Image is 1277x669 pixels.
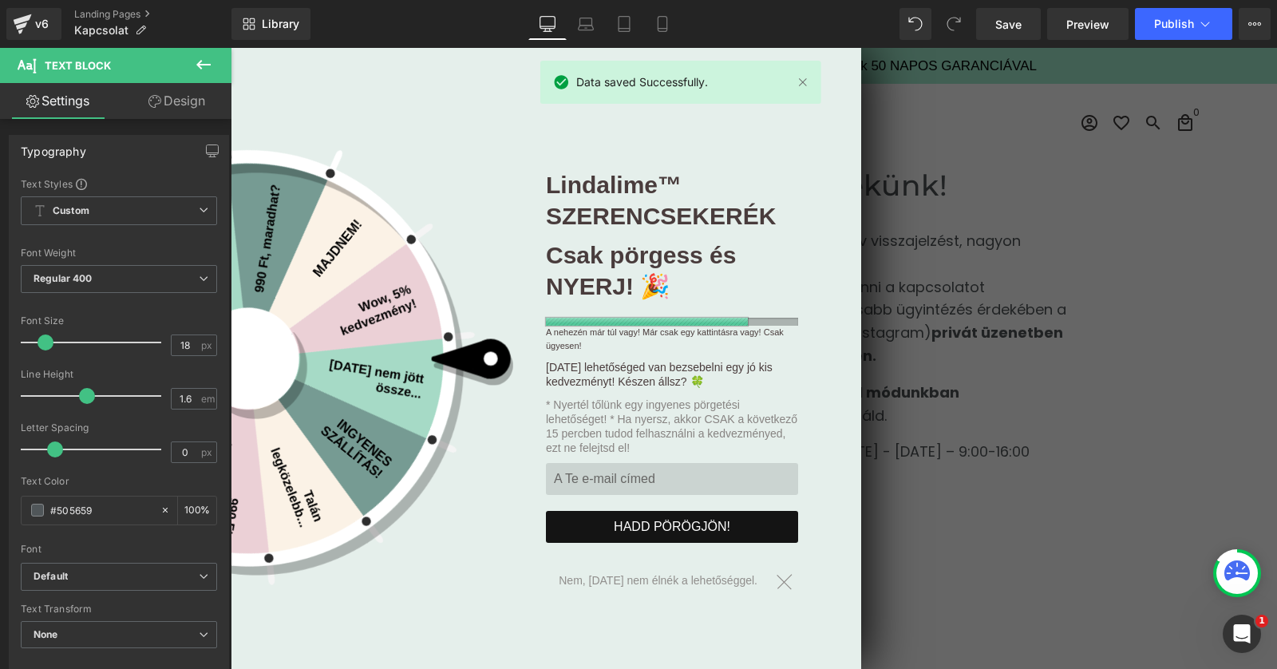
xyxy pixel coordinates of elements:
span: Save [995,16,1022,33]
div: Line Height [21,369,217,380]
span: em [201,394,215,404]
div: v6 [32,14,52,34]
span: px [201,340,215,350]
a: Design [119,83,235,119]
div: Font Weight [21,247,217,259]
div: % [178,497,216,525]
div: Text Color [21,476,217,487]
span: Library [262,17,299,31]
span: Publish [1154,18,1194,30]
p: [DATE] lehetőséged van bezsebelni egy jó kis kedvezményt! Készen állsz? 🍀 [315,312,567,341]
a: v6 [6,8,61,40]
p: Csak pörgess és NYERJ! 🎉 [315,192,567,254]
p: * Nyertél tőlünk egy ingyenes pörgetési lehetőséget! * Ha nyersz, akkor CSAK a következő 15 percb... [315,350,567,408]
a: Tablet [605,8,643,40]
div: INGYENES SZÁLLÍTÁS! [8,299,164,433]
iframe: Intercom live chat [1223,615,1261,653]
input: A Te e-mail címed [315,415,567,447]
b: None [34,628,58,640]
button: More [1239,8,1271,40]
a: Preview [1047,8,1129,40]
span: Kapcsolat [74,24,128,37]
a: Laptop [567,8,605,40]
div: Letter Spacing [21,422,217,433]
a: Landing Pages [74,8,231,21]
div: Font Size [21,315,217,327]
span: 1 [1255,615,1268,627]
a: New Library [231,8,310,40]
b: Regular 400 [34,272,93,284]
div: Talán legközelebb... [3,305,95,481]
input: Color [50,501,152,519]
div: Typography [21,136,86,158]
div: Font [21,544,217,555]
span: Text Block [45,59,111,72]
a: Desktop [528,8,567,40]
div: A nehezén már túl vagy! Már csak egy kattintásra vagy! Csak ügyesen! [315,278,567,304]
div: MAJDNEM! [12,168,135,315]
button: Redo [938,8,970,40]
div: 990 Ft, maradhat? [10,135,53,311]
button: Undo [899,8,931,40]
span: Data saved Successfully. [576,73,708,91]
div: Text Transform [21,604,217,615]
span: Preview [1066,16,1109,33]
div: Text Styles [21,177,217,190]
b: Custom [53,204,89,218]
p: Lindalime™ SZERENCSEKERÉK [315,121,567,184]
i: Default [34,570,68,584]
div: Wow, 5% kedvezmény! [12,233,188,325]
div: HADD PÖRÖGJÖN! [315,463,567,495]
button: Publish [1135,8,1232,40]
span: px [201,447,215,457]
span: Nem, [DATE] nem élnék a lehetőséggel. [328,519,540,547]
a: Mobile [643,8,682,40]
div: [DATE] nem jött össze... [15,295,194,354]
